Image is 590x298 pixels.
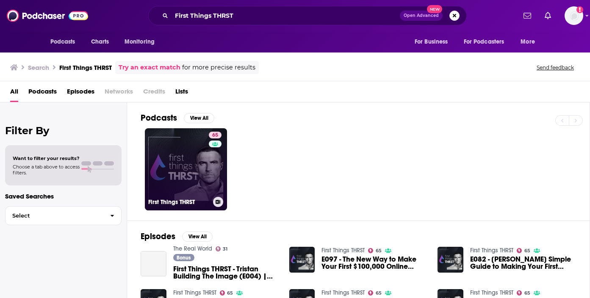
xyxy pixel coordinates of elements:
span: Open Advanced [404,14,439,18]
a: 65First Things THRST [145,128,227,210]
h2: Filter By [5,124,122,137]
p: Saved Searches [5,192,122,200]
a: E082 - Mark Tilbury’s Simple Guide to Making Your First $1Million (From ZERO) [470,256,576,270]
a: 65 [368,290,382,295]
a: Lists [175,85,188,102]
a: Podcasts [28,85,57,102]
h2: Episodes [141,231,175,242]
svg: Add a profile image [576,6,583,13]
span: More [521,36,535,48]
span: Charts [91,36,109,48]
a: Charts [86,34,114,50]
a: First Things THRST [470,289,513,296]
span: Select [6,213,103,218]
a: The Real World [173,245,212,252]
a: Show notifications dropdown [520,8,535,23]
a: PodcastsView All [141,113,214,123]
a: EpisodesView All [141,231,213,242]
button: open menu [458,34,517,50]
a: 31 [216,246,228,251]
a: First Things THRST [470,247,513,254]
span: Credits [143,85,165,102]
button: View All [182,232,213,242]
a: First Things THRST [321,247,365,254]
div: Search podcasts, credits, & more... [148,6,467,25]
button: Send feedback [534,64,576,71]
a: Show notifications dropdown [541,8,554,23]
span: 65 [212,131,218,140]
img: User Profile [565,6,583,25]
a: 65 [368,248,382,253]
span: Want to filter your results? [13,155,80,161]
img: E097 - The New Way to Make Your First $100,000 Online (Whop) [289,247,315,273]
a: 65 [517,290,530,295]
a: Episodes [67,85,94,102]
a: 65 [209,132,222,138]
a: First Things THRST [173,289,216,296]
button: View All [184,113,214,123]
span: 31 [223,247,227,251]
button: open menu [515,34,546,50]
a: 65 [220,290,233,295]
input: Search podcasts, credits, & more... [172,9,400,22]
button: Open AdvancedNew [400,11,443,21]
span: For Podcasters [464,36,504,48]
a: First Things THRST [321,289,365,296]
button: open menu [409,34,459,50]
span: For Business [415,36,448,48]
span: New [427,5,442,13]
span: Logged in as kkade [565,6,583,25]
h2: Podcasts [141,113,177,123]
button: open menu [44,34,86,50]
span: 65 [376,291,382,295]
button: Show profile menu [565,6,583,25]
span: Podcasts [50,36,75,48]
a: All [10,85,18,102]
span: 65 [524,291,530,295]
span: Monitoring [125,36,155,48]
a: E097 - The New Way to Make Your First $100,000 Online (Whop) [321,256,427,270]
a: 65 [517,248,530,253]
span: for more precise results [182,63,255,72]
a: First Things THRST - Tristan Building The Image (E004) | Bonus [173,265,279,280]
button: open menu [119,34,166,50]
img: Podchaser - Follow, Share and Rate Podcasts [7,8,88,24]
span: Networks [105,85,133,102]
h3: First Things THRST [148,199,210,206]
h3: Search [28,63,49,72]
a: First Things THRST - Tristan Building The Image (E004) | Bonus [141,251,166,277]
span: 65 [376,249,382,253]
img: E082 - Mark Tilbury’s Simple Guide to Making Your First $1Million (From ZERO) [438,247,463,273]
h3: First Things THRST [59,63,112,72]
span: E082 - [PERSON_NAME] Simple Guide to Making Your First $1Million (From ZERO) [470,256,576,270]
span: 65 [524,249,530,253]
span: 65 [227,291,233,295]
span: Bonus [177,255,191,260]
a: Try an exact match [119,63,180,72]
button: Select [5,206,122,225]
span: Choose a tab above to access filters. [13,164,80,176]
